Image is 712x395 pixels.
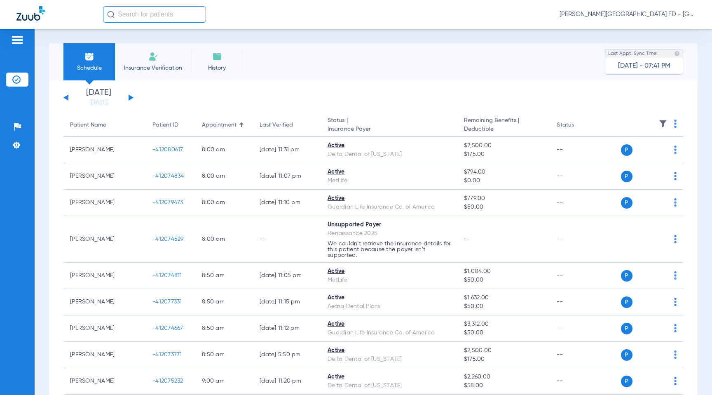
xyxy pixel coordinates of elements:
[63,163,146,190] td: [PERSON_NAME]
[152,147,183,153] span: -412080617
[328,355,451,364] div: Delta Dental of [US_STATE]
[328,276,451,284] div: MetLife
[464,320,544,329] span: $3,312.00
[464,141,544,150] span: $2,500.00
[464,302,544,311] span: $50.00
[202,121,246,129] div: Appointment
[550,137,606,163] td: --
[148,52,158,61] img: Manual Insurance Verification
[457,114,550,137] th: Remaining Benefits |
[328,150,451,159] div: Delta Dental of [US_STATE]
[152,121,178,129] div: Patient ID
[464,267,544,276] span: $1,004.00
[253,342,321,368] td: [DATE] 5:50 PM
[464,276,544,284] span: $50.00
[107,11,115,18] img: Search Icon
[674,324,677,332] img: group-dot-blue.svg
[195,216,253,263] td: 8:00 AM
[328,294,451,302] div: Active
[253,315,321,342] td: [DATE] 11:12 PM
[253,190,321,216] td: [DATE] 11:10 PM
[253,137,321,163] td: [DATE] 11:31 PM
[674,350,677,359] img: group-dot-blue.svg
[621,144,632,156] span: P
[550,315,606,342] td: --
[253,163,321,190] td: [DATE] 11:07 PM
[195,342,253,368] td: 8:50 AM
[560,10,696,19] span: [PERSON_NAME][GEOGRAPHIC_DATA] FD - [GEOGRAPHIC_DATA] Family Dentistry
[195,289,253,315] td: 8:50 AM
[321,114,457,137] th: Status |
[674,271,677,280] img: group-dot-blue.svg
[195,263,253,289] td: 8:50 AM
[328,168,451,176] div: Active
[674,146,677,154] img: group-dot-blue.svg
[63,263,146,289] td: [PERSON_NAME]
[464,194,544,203] span: $779.00
[464,125,544,134] span: Deductible
[195,190,253,216] td: 8:00 AM
[328,241,451,258] p: We couldn’t retrieve the insurance details for this patient because the payer isn’t supported.
[550,289,606,315] td: --
[63,368,146,395] td: [PERSON_NAME]
[674,235,677,243] img: group-dot-blue.svg
[328,267,451,276] div: Active
[328,329,451,337] div: Guardian Life Insurance Co. of America
[328,229,451,238] div: Renaissance 2025
[464,294,544,302] span: $1,632.00
[253,368,321,395] td: [DATE] 11:20 PM
[260,121,314,129] div: Last Verified
[253,263,321,289] td: [DATE] 11:05 PM
[253,216,321,263] td: --
[195,137,253,163] td: 8:00 AM
[328,203,451,212] div: Guardian Life Insurance Co. of America
[618,62,670,70] span: [DATE] - 07:41 PM
[464,355,544,364] span: $175.00
[464,168,544,176] span: $794.00
[550,216,606,263] td: --
[328,125,451,134] span: Insurance Payer
[74,99,123,107] a: [DATE]
[550,342,606,368] td: --
[328,373,451,381] div: Active
[212,52,222,61] img: History
[253,289,321,315] td: [DATE] 11:15 PM
[464,150,544,159] span: $175.00
[195,315,253,342] td: 8:50 AM
[70,64,109,72] span: Schedule
[608,49,658,58] span: Last Appt. Sync Time:
[674,298,677,306] img: group-dot-blue.svg
[63,216,146,263] td: [PERSON_NAME]
[328,176,451,185] div: MetLife
[121,64,185,72] span: Insurance Verification
[195,368,253,395] td: 9:00 AM
[550,114,606,137] th: Status
[63,190,146,216] td: [PERSON_NAME]
[621,296,632,308] span: P
[550,190,606,216] td: --
[328,381,451,390] div: Delta Dental of [US_STATE]
[63,289,146,315] td: [PERSON_NAME]
[11,35,24,45] img: hamburger-icon
[16,6,45,21] img: Zuub Logo
[674,51,680,56] img: last sync help info
[152,236,184,242] span: -412074529
[621,171,632,182] span: P
[152,299,182,305] span: -412077331
[328,221,451,229] div: Unsupported Payer
[328,302,451,311] div: Aetna Dental Plans
[659,120,667,128] img: filter.svg
[464,329,544,337] span: $50.00
[621,197,632,209] span: P
[195,163,253,190] td: 8:00 AM
[152,352,182,357] span: -412073771
[621,376,632,387] span: P
[63,342,146,368] td: [PERSON_NAME]
[260,121,293,129] div: Last Verified
[464,176,544,185] span: $0.00
[152,378,183,384] span: -412075232
[63,315,146,342] td: [PERSON_NAME]
[464,373,544,381] span: $2,260.00
[202,121,237,129] div: Appointment
[103,6,206,23] input: Search for patients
